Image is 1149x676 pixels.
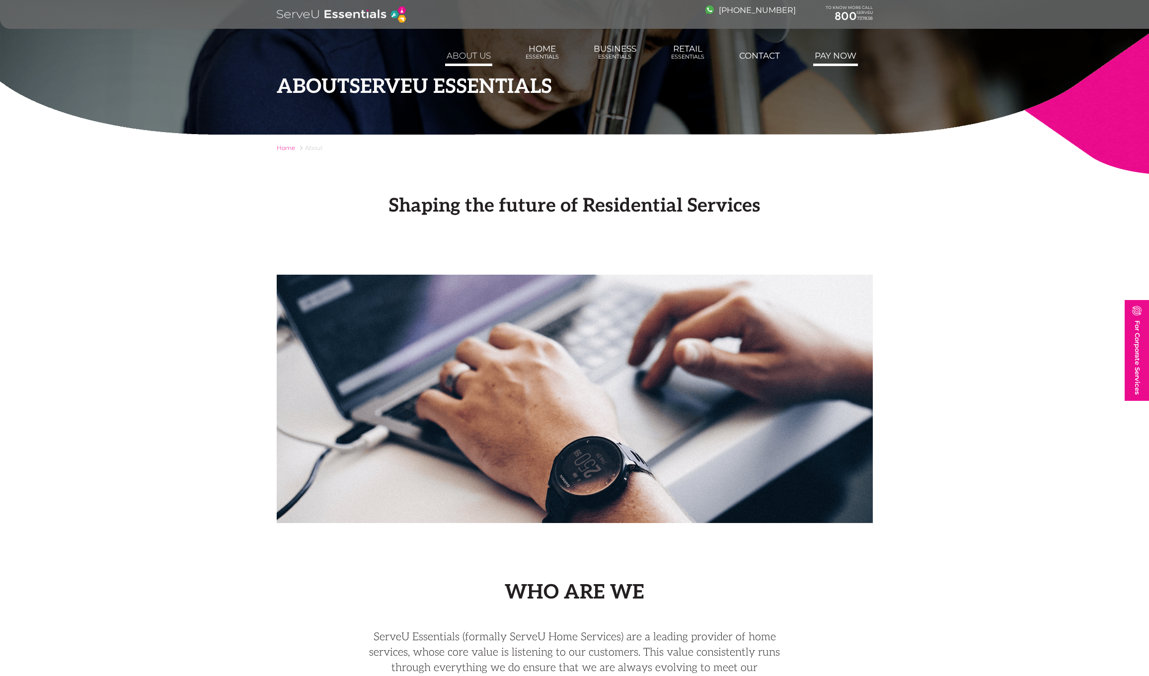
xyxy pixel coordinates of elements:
a: Contact [738,46,781,66]
a: BusinessEssentials [592,39,638,66]
div: TO KNOW MORE CALL SERVEU [826,5,873,23]
img: image [705,5,714,14]
span: About [305,144,323,151]
a: HomeEssentials [524,39,560,66]
a: [PHONE_NUMBER] [705,5,796,15]
h1: Shaping the future of Residential Services [277,195,873,218]
a: 800737838 [826,10,873,23]
img: image [1132,306,1142,315]
a: Pay Now [813,46,858,66]
img: About [277,275,873,523]
span: Essentials [526,54,559,60]
img: logo [277,5,407,24]
span: Essentials [594,54,636,60]
span: 800 [835,9,857,23]
a: About us [445,46,492,66]
h2: Who are we [277,581,873,604]
a: Home [277,144,295,151]
span: Essentials [671,54,704,60]
a: RetailEssentials [670,39,706,66]
a: For Corporate Services [1125,300,1149,401]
